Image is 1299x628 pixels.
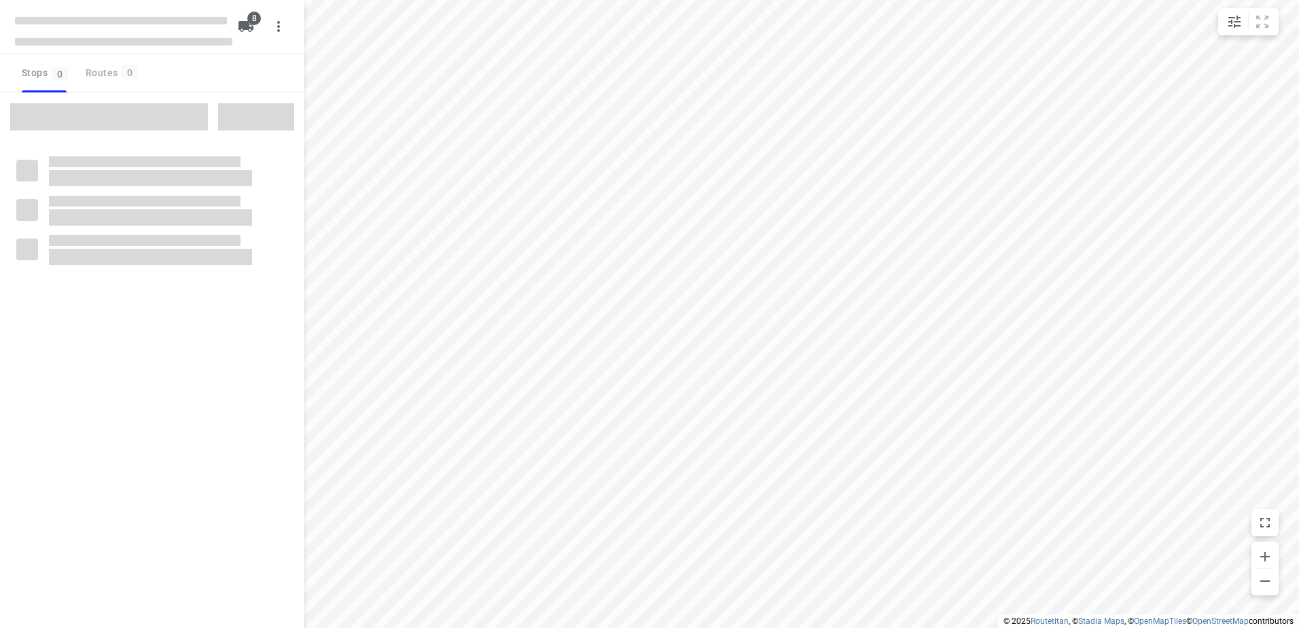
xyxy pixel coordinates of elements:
[1078,616,1124,626] a: Stadia Maps
[1134,616,1186,626] a: OpenMapTiles
[1003,616,1294,626] li: © 2025 , © , © © contributors
[1218,8,1279,35] div: small contained button group
[1031,616,1069,626] a: Routetitan
[1221,8,1248,35] button: Map settings
[1192,616,1249,626] a: OpenStreetMap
